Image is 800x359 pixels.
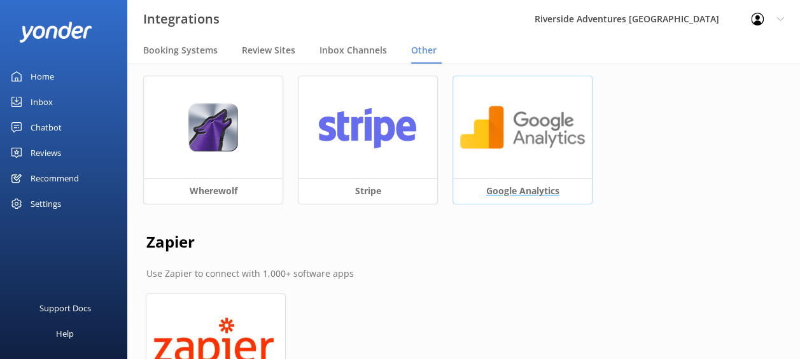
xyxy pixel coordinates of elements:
div: Settings [31,191,61,216]
h3: Integrations [143,9,220,29]
img: stripe.png [305,103,431,152]
h2: Zapier [146,230,781,254]
div: Recommend [31,165,79,191]
img: yonder-white-logo.png [19,22,92,43]
div: Help [56,321,74,346]
h3: Stripe [298,178,437,204]
div: Inbox [31,89,53,115]
span: Booking Systems [143,44,218,57]
a: Google Analytics [453,76,592,204]
a: Wherewolf [144,76,283,204]
div: Reviews [31,140,61,165]
span: Review Sites [242,44,295,57]
h3: Google Analytics [453,178,592,204]
a: Stripe [298,76,437,204]
span: Other [411,44,437,57]
div: Home [31,64,54,89]
div: Chatbot [31,115,62,140]
h3: Wherewolf [144,178,283,204]
div: Support Docs [39,295,91,321]
p: Use Zapier to connect with 1,000+ software apps [146,267,781,281]
img: wherewolf.png [188,103,238,152]
span: Inbox Channels [319,44,387,57]
img: google-analytics.png [460,103,586,152]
